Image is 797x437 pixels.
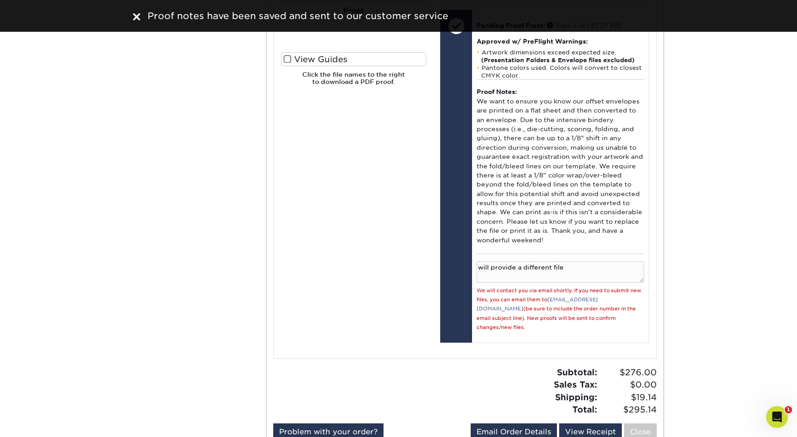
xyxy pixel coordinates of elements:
h4: Approved w/ PreFlight Warnings: [477,38,644,45]
span: $0.00 [600,378,657,391]
strong: Subtotal: [557,367,597,377]
small: We will contact you via email shortly. If you need to submit new files, you can email them to (be... [477,288,641,331]
span: $295.14 [600,403,657,416]
img: close [133,13,140,20]
span: 1 [785,406,792,413]
h6: Click the file names to the right to download a PDF proof. [281,71,427,93]
iframe: Intercom live chat [766,406,788,428]
div: We want to ensure you know our offset envelopes are printed on a flat sheet and then converted to... [477,79,644,254]
strong: Shipping: [555,392,597,402]
label: View Guides [281,52,427,66]
span: $19.14 [600,391,657,404]
span: $276.00 [600,366,657,379]
span: Proof notes have been saved and sent to our customer service [148,10,448,21]
strong: (Presentation Folders & Envelope files excluded) [481,57,635,64]
strong: Sales Tax: [554,379,597,389]
li: Pantone colors used. Colors will convert to closest CMYK color. [477,64,644,79]
strong: Proof Notes: [477,88,517,95]
strong: Total: [572,404,597,414]
li: Artwork dimensions exceed expected size. [477,49,644,64]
